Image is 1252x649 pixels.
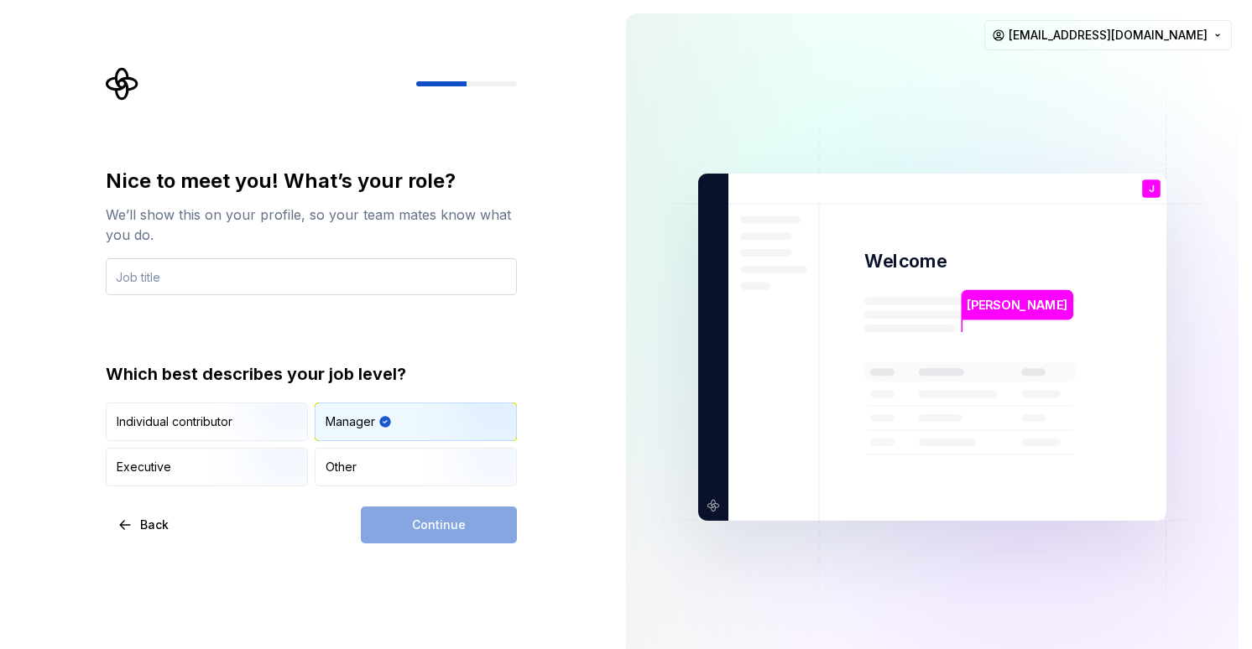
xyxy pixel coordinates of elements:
div: Nice to meet you! What’s your role? [106,168,517,195]
p: J [1149,184,1154,194]
div: Which best describes your job level? [106,362,517,386]
span: Back [140,517,169,533]
p: [PERSON_NAME] [967,296,1067,314]
button: Back [106,506,183,543]
input: Job title [106,258,517,295]
button: [EMAIL_ADDRESS][DOMAIN_NAME] [984,20,1232,50]
span: [EMAIL_ADDRESS][DOMAIN_NAME] [1009,27,1208,44]
div: We’ll show this on your profile, so your team mates know what you do. [106,205,517,245]
div: Manager [326,413,375,430]
p: Welcome [864,249,947,273]
div: Executive [117,459,171,475]
svg: Supernova Logo [106,67,139,101]
div: Individual contributor [117,413,232,430]
div: Other [326,459,357,475]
